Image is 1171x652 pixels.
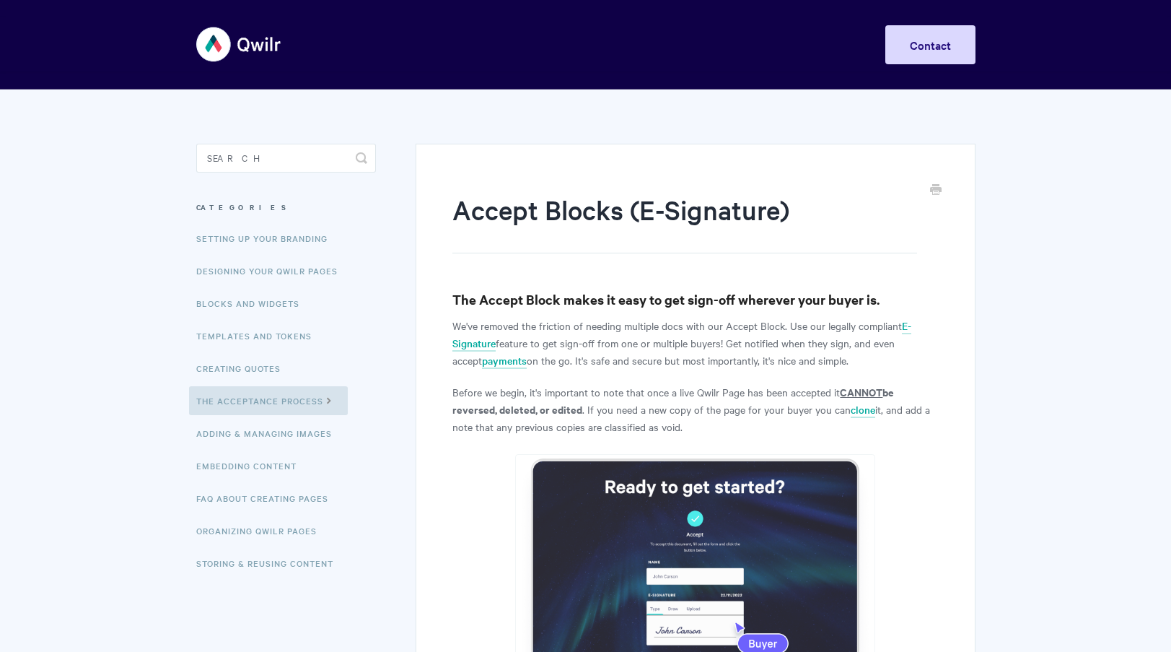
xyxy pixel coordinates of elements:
[196,484,339,513] a: FAQ About Creating Pages
[196,354,291,383] a: Creating Quotes
[452,317,938,369] p: We've removed the friction of needing multiple docs with our Accept Block. Use our legally compli...
[196,17,282,71] img: Qwilr Help Center
[196,224,338,253] a: Setting up your Branding
[196,549,344,578] a: Storing & Reusing Content
[482,353,527,369] a: payments
[452,290,938,310] h3: The Accept Block makes it easy to get sign-off wherever your buyer is.
[885,25,975,64] a: Contact
[452,191,916,253] h1: Accept Blocks (E-Signature)
[930,183,942,199] a: Print this Article
[452,318,911,352] a: E-Signature
[196,419,343,448] a: Adding & Managing Images
[196,144,376,173] input: Search
[196,451,307,480] a: Embedding Content
[840,384,882,399] u: CANNOT
[189,386,348,415] a: The Acceptance Process
[196,194,376,220] h3: Categories
[196,289,310,318] a: Blocks and Widgets
[196,516,328,545] a: Organizing Qwilr Pages
[196,256,348,285] a: Designing Your Qwilr Pages
[851,402,875,418] a: clone
[452,383,938,435] p: Before we begin, it's important to note that once a live Qwilr Page has been accepted it . If you...
[196,321,323,350] a: Templates and Tokens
